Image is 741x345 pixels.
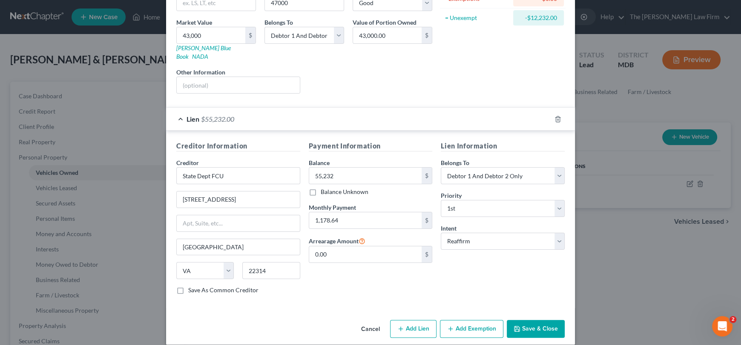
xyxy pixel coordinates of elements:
[176,18,212,27] label: Market Value
[353,18,416,27] label: Value of Portion Owned
[507,320,565,338] button: Save & Close
[309,158,330,167] label: Balance
[309,212,422,228] input: 0.00
[245,27,256,43] div: $
[441,159,469,166] span: Belongs To
[441,224,457,233] label: Intent
[176,141,300,151] h5: Creditor Information
[187,115,199,123] span: Lien
[176,159,199,166] span: Creditor
[422,246,432,262] div: $
[321,188,368,196] label: Balance Unknown
[730,316,736,323] span: 2
[176,44,231,60] a: [PERSON_NAME] Blue Book
[264,19,293,26] span: Belongs To
[177,77,300,93] input: (optional)
[177,239,300,255] input: Enter city...
[422,27,432,43] div: $
[422,168,432,184] div: $
[445,14,509,22] div: = Unexempt
[353,27,422,43] input: 0.00
[192,53,208,60] a: NADA
[520,14,557,22] div: -$12,232.00
[176,167,300,184] input: Search creditor by name...
[177,191,300,208] input: Enter address...
[390,320,437,338] button: Add Lien
[188,286,258,294] label: Save As Common Creditor
[440,320,503,338] button: Add Exemption
[176,68,225,77] label: Other Information
[422,212,432,228] div: $
[177,215,300,231] input: Apt, Suite, etc...
[309,246,422,262] input: 0.00
[712,316,732,336] iframe: Intercom live chat
[441,141,565,151] h5: Lien Information
[242,262,300,279] input: Enter zip...
[309,141,433,151] h5: Payment Information
[201,115,234,123] span: $55,232.00
[354,321,387,338] button: Cancel
[309,168,422,184] input: 0.00
[309,236,365,246] label: Arrearage Amount
[441,192,462,199] span: Priority
[177,27,245,43] input: 0.00
[309,203,356,212] label: Monthly Payment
